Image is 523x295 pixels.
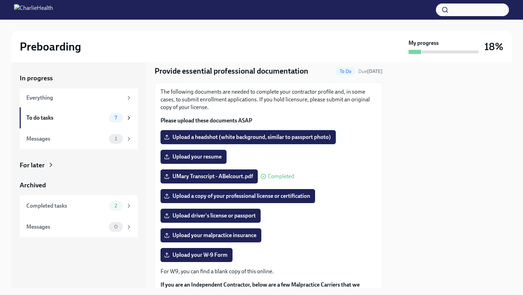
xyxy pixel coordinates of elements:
label: Upload a copy of your professional license or certification [161,189,315,203]
a: In progress [20,74,138,83]
a: To do tasks7 [20,107,138,128]
strong: Please upload these documents ASAP [161,117,252,124]
span: 7 [110,115,121,120]
label: Upload your resume [161,150,227,164]
label: UMary Transcript - ABelcourt.pdf [161,169,258,183]
span: UMary Transcript - ABelcourt.pdf [165,173,253,180]
span: 0 [110,224,122,229]
a: Archived [20,181,138,190]
span: Upload driver's license or passport [165,212,256,219]
h3: 18% [484,40,503,53]
div: To do tasks [26,114,106,122]
a: For later [20,161,138,170]
span: Completed [268,174,294,179]
a: Completed tasks2 [20,195,138,216]
span: 2 [110,203,121,208]
span: Due [358,68,383,74]
span: Upload your malpractice insurance [165,232,256,239]
span: August 31st, 2025 07:00 [358,68,383,75]
label: Upload your W-9 Form [161,248,233,262]
div: Completed tasks [26,202,106,210]
span: Upload a copy of your professional license or certification [165,193,310,200]
strong: [DATE] [367,68,383,74]
div: For later [20,161,45,170]
div: Messages [26,135,106,143]
div: Everything [26,94,123,102]
label: Upload a headshot (white background, similar to passport photo) [161,130,336,144]
p: The following documents are needed to complete your contractor profile and, in some cases, to sub... [161,88,377,111]
h2: Preboarding [20,40,81,54]
span: Upload a headshot (white background, similar to passport photo) [165,134,331,141]
a: Messages0 [20,216,138,237]
a: Messages1 [20,128,138,149]
h4: Provide essential professional documentation [155,66,308,76]
span: To Do [335,69,355,74]
a: Everything [20,88,138,107]
div: Messages [26,223,106,231]
img: CharlieHealth [14,4,53,15]
span: Upload your resume [165,153,222,160]
label: Upload your malpractice insurance [161,228,261,242]
span: 1 [111,136,121,141]
strong: My progress [408,39,439,47]
label: Upload driver's license or passport [161,209,261,223]
span: Upload your W-9 Form [165,252,228,259]
p: For W9, you can find a blank copy of this online. [161,268,377,275]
